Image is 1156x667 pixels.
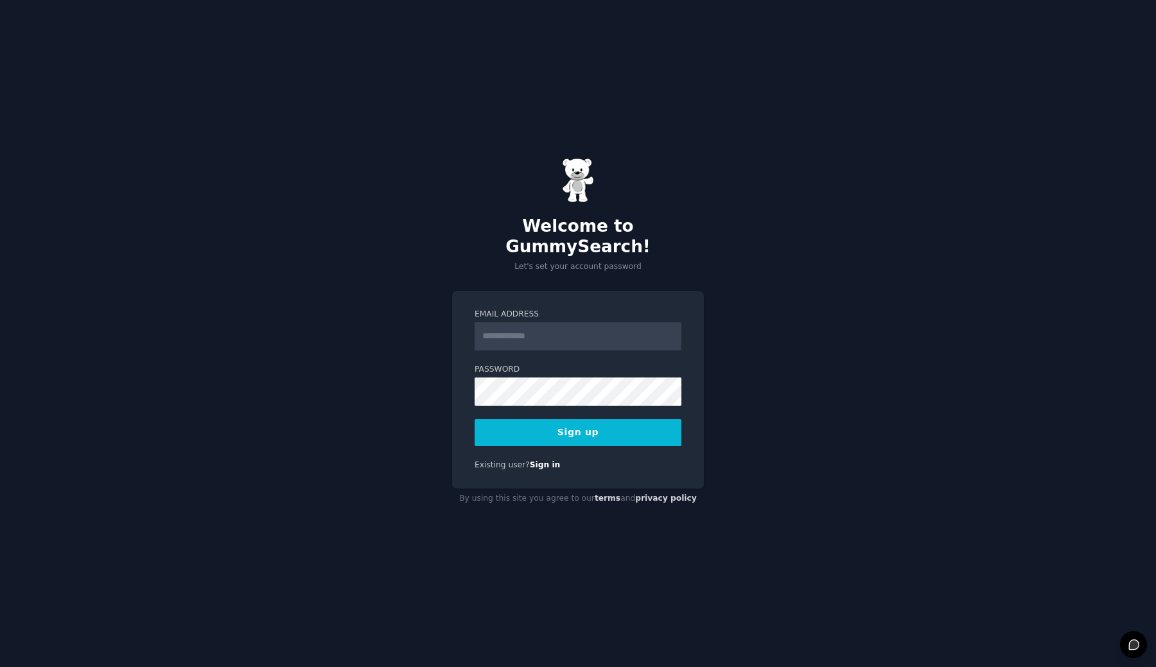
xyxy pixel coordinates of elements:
[530,460,561,469] a: Sign in
[452,216,704,257] h2: Welcome to GummySearch!
[475,460,530,469] span: Existing user?
[475,309,681,320] label: Email Address
[452,261,704,273] p: Let's set your account password
[475,419,681,446] button: Sign up
[562,158,594,203] img: Gummy Bear
[595,494,620,503] a: terms
[452,489,704,509] div: By using this site you agree to our and
[475,364,681,376] label: Password
[635,494,697,503] a: privacy policy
